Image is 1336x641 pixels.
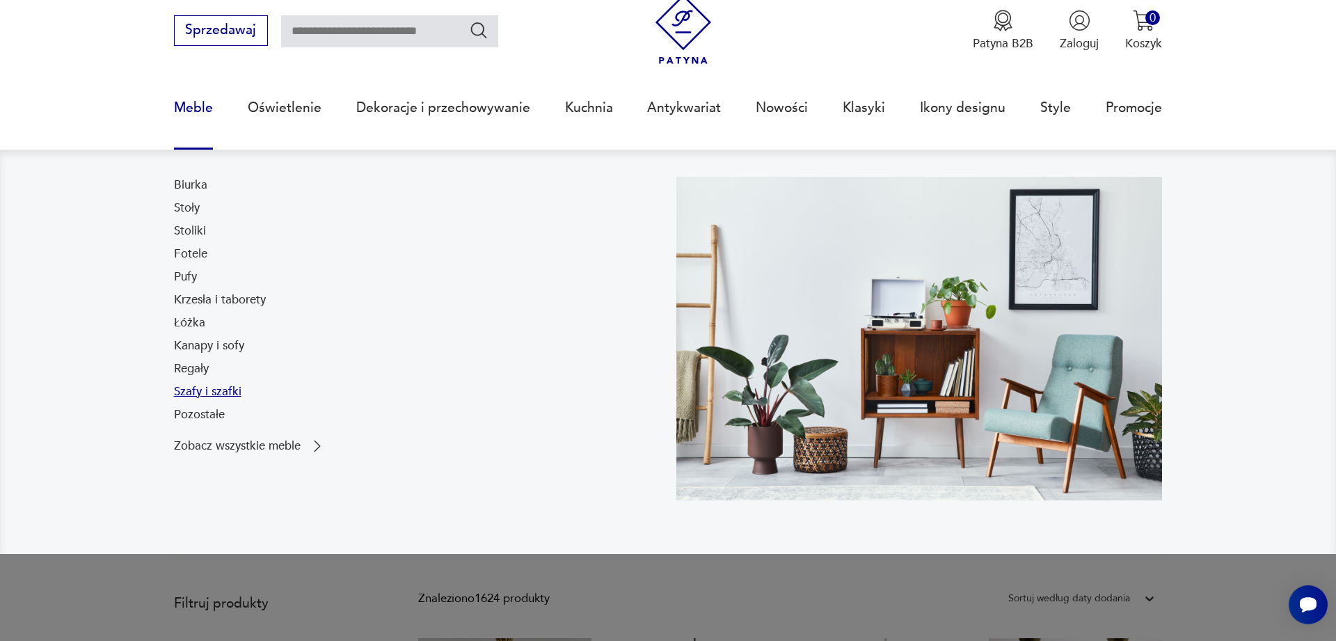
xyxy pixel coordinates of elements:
[756,76,808,140] a: Nowości
[174,338,244,354] a: Kanapy i sofy
[174,26,268,37] a: Sprzedawaj
[174,292,266,308] a: Krzesła i taborety
[973,10,1033,52] a: Ikona medaluPatyna B2B
[1133,10,1154,31] img: Ikona koszyka
[1069,10,1090,31] img: Ikonka użytkownika
[973,35,1033,52] p: Patyna B2B
[647,76,721,140] a: Antykwariat
[992,10,1014,31] img: Ikona medalu
[973,10,1033,52] button: Patyna B2B
[1125,10,1162,52] button: 0Koszyk
[174,223,206,239] a: Stoliki
[920,76,1005,140] a: Ikony designu
[174,406,225,423] a: Pozostałe
[174,177,207,193] a: Biurka
[174,269,197,285] a: Pufy
[174,361,209,377] a: Regały
[174,15,268,46] button: Sprzedawaj
[1060,10,1099,52] button: Zaloguj
[248,76,321,140] a: Oświetlenie
[1106,76,1162,140] a: Promocje
[1040,76,1071,140] a: Style
[174,76,213,140] a: Meble
[469,20,489,40] button: Szukaj
[676,177,1162,501] img: 969d9116629659dbb0bd4e745da535dc.jpg
[843,76,885,140] a: Klasyki
[174,438,326,454] a: Zobacz wszystkie meble
[174,383,241,400] a: Szafy i szafki
[1060,35,1099,52] p: Zaloguj
[174,246,207,262] a: Fotele
[1289,585,1328,624] iframe: Smartsupp widget button
[565,76,613,140] a: Kuchnia
[174,315,205,331] a: Łóżka
[356,76,530,140] a: Dekoracje i przechowywanie
[1145,10,1160,25] div: 0
[1125,35,1162,52] p: Koszyk
[174,200,200,216] a: Stoły
[174,441,301,452] p: Zobacz wszystkie meble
